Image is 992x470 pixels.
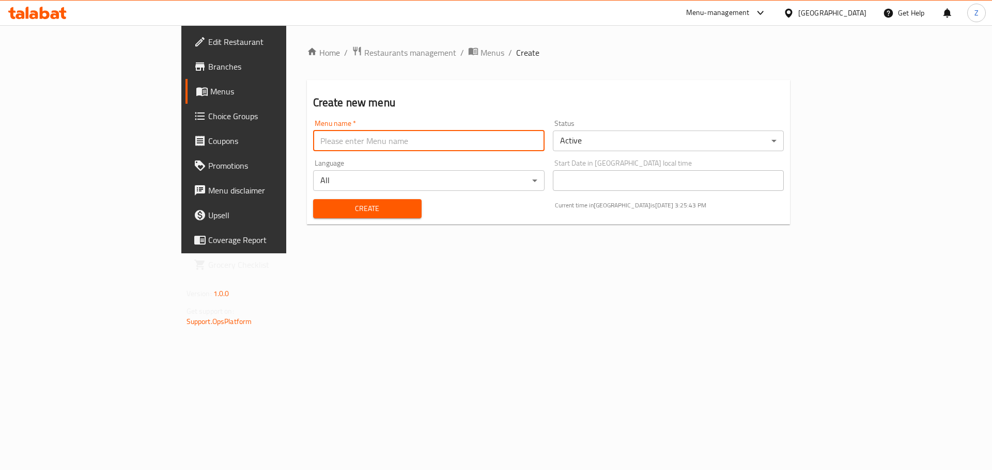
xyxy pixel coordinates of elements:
span: Coupons [208,135,339,147]
a: Menu disclaimer [185,178,347,203]
span: Choice Groups [208,110,339,122]
span: Upsell [208,209,339,221]
span: Get support on: [187,304,234,318]
h2: Create new menu [313,95,784,110]
span: Menus [481,46,504,59]
a: Coupons [185,128,347,153]
a: Upsell [185,203,347,228]
span: Menus [210,85,339,98]
span: Z [974,7,979,19]
span: Branches [208,60,339,73]
span: Menu disclaimer [208,184,339,197]
a: Support.OpsPlatform [187,315,252,328]
span: Coverage Report [208,234,339,246]
a: Choice Groups [185,104,347,128]
span: Create [516,46,539,59]
p: Current time in [GEOGRAPHIC_DATA] is [DATE] 3:25:43 PM [555,201,784,210]
nav: breadcrumb [307,46,791,59]
input: Please enter Menu name [313,131,545,151]
a: Restaurants management [352,46,456,59]
button: Create [313,199,422,218]
li: / [460,46,464,59]
a: Menus [185,79,347,104]
div: [GEOGRAPHIC_DATA] [798,7,866,19]
span: Restaurants management [364,46,456,59]
div: Menu-management [686,7,750,19]
a: Promotions [185,153,347,178]
span: Create [321,202,413,215]
a: Coverage Report [185,228,347,252]
li: / [508,46,512,59]
a: Menus [468,46,504,59]
div: Active [553,131,784,151]
a: Branches [185,54,347,79]
span: Edit Restaurant [208,36,339,48]
span: 1.0.0 [213,287,229,300]
a: Edit Restaurant [185,29,347,54]
div: All [313,170,545,191]
span: Promotions [208,159,339,172]
span: Version: [187,287,212,300]
a: Grocery Checklist [185,252,347,277]
span: Grocery Checklist [208,258,339,271]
